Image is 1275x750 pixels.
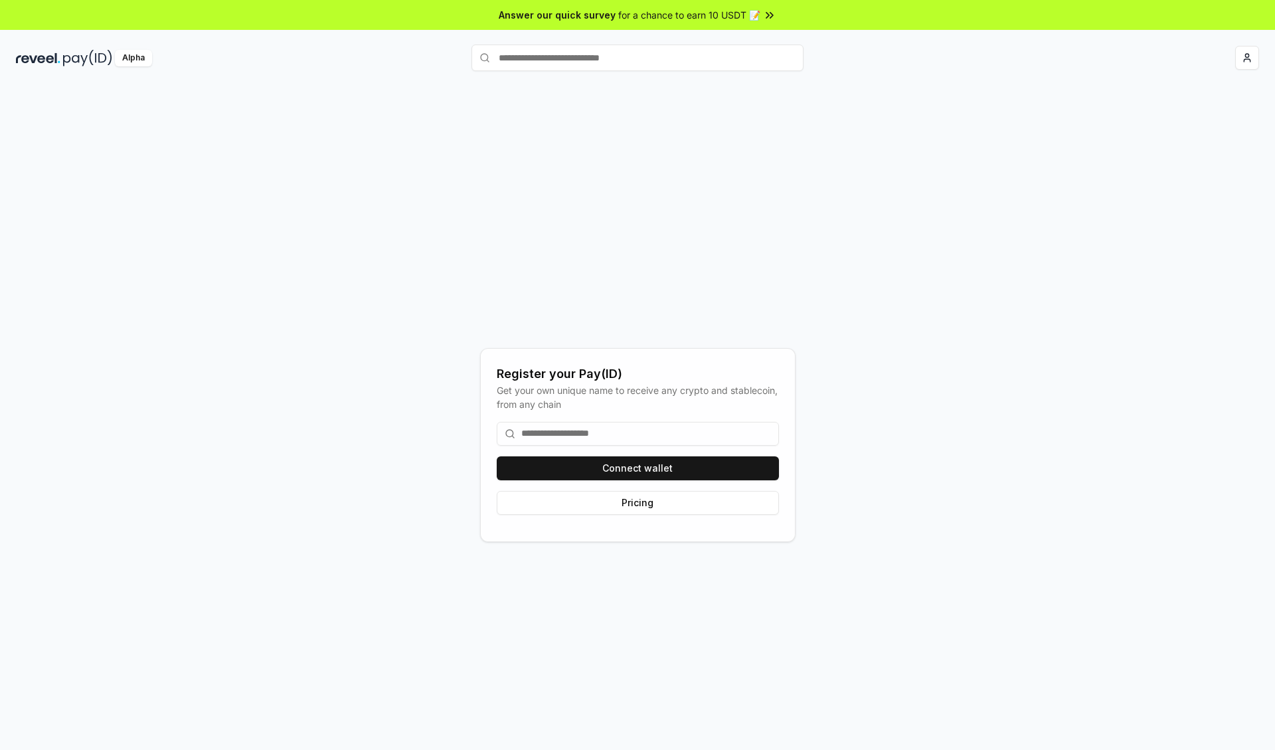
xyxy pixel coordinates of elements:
button: Connect wallet [497,456,779,480]
div: Get your own unique name to receive any crypto and stablecoin, from any chain [497,383,779,411]
img: pay_id [63,50,112,66]
div: Register your Pay(ID) [497,365,779,383]
button: Pricing [497,491,779,515]
span: Answer our quick survey [499,8,616,22]
span: for a chance to earn 10 USDT 📝 [618,8,760,22]
img: reveel_dark [16,50,60,66]
div: Alpha [115,50,152,66]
